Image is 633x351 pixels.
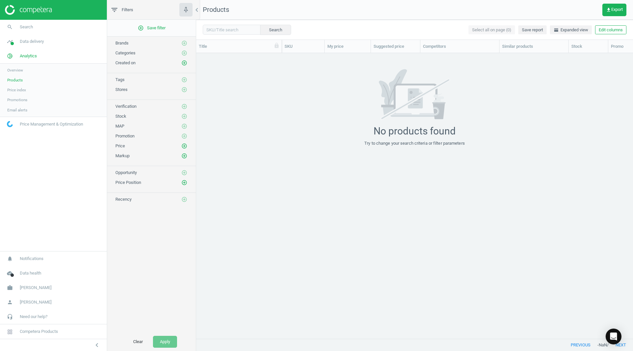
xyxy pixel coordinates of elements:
i: person [4,296,16,308]
button: Save report [518,25,547,35]
i: add_circle_outline [181,133,187,139]
button: add_circle_outline [181,50,188,56]
span: Select all on page (0) [472,27,511,33]
span: Recency [115,197,132,202]
button: add_circle_outline [181,123,188,130]
button: Clear [126,336,150,348]
button: add_circle_outline [181,76,188,83]
span: Filters [122,7,133,13]
i: horizontal_split [554,27,559,33]
i: get_app [606,7,611,13]
span: Notifications [20,256,44,262]
i: add_circle_outline [181,170,187,176]
input: SKU/Title search [203,25,260,35]
span: Save report [522,27,543,33]
button: Edit columns [595,25,626,35]
span: - NaN [597,342,607,348]
button: add_circle_outlineSave filter [107,21,196,35]
i: work [4,281,16,294]
span: Save filter [138,25,166,31]
i: add_circle_outline [181,113,187,119]
span: [PERSON_NAME] [20,299,51,305]
span: Price Management & Optimization [20,121,83,127]
button: Select all on page (0) [468,25,515,35]
i: add_circle_outline [181,196,187,202]
i: add_circle_outline [181,123,187,129]
button: add_circle_outline [181,86,188,93]
i: add_circle_outline [181,180,187,186]
div: Try to change your search criteria or filter parameters [364,140,465,146]
span: Promotions [7,97,27,102]
span: Price index [7,87,26,93]
span: Brands [115,41,129,45]
button: chevron_left [89,341,105,349]
i: cloud_done [4,267,16,279]
button: add_circle_outline [181,40,188,46]
button: add_circle_outline [181,103,188,110]
span: MAP [115,124,124,129]
i: timeline [4,35,16,48]
button: get_appExport [602,4,626,16]
span: Competera Products [20,329,58,335]
button: add_circle_outline [181,196,188,203]
i: add_circle_outline [181,50,187,56]
i: pie_chart_outlined [4,50,16,62]
span: Overview [7,68,23,73]
span: Products [7,77,23,83]
span: Stores [115,87,128,92]
span: Opportunity [115,170,137,175]
i: add_circle_outline [181,77,187,83]
button: add_circle_outline [181,179,188,186]
button: add_circle_outline [181,143,188,149]
span: Products [203,6,229,14]
span: Stock [115,114,126,119]
span: Markup [115,153,130,158]
span: Data delivery [20,39,44,44]
div: Suggested price [374,44,417,49]
span: Expanded view [554,27,588,33]
i: add_circle_outline [181,60,187,66]
i: notifications [4,252,16,265]
i: add_circle_outline [138,25,144,31]
button: Apply [153,336,177,348]
i: add_circle_outline [181,40,187,46]
i: search [4,21,16,33]
img: 7171a7ce662e02b596aeec34d53f281b.svg [366,69,463,120]
div: Stock [571,44,605,49]
i: filter_list [110,6,118,14]
div: Competitors [423,44,497,49]
span: [PERSON_NAME] [20,285,51,291]
span: Need our help? [20,314,47,320]
img: wGWNvw8QSZomAAAAABJRU5ErkJggg== [7,121,13,127]
span: Price Position [115,180,141,185]
button: add_circle_outline [181,60,188,66]
span: Verification [115,104,136,109]
div: No products found [374,125,456,137]
i: chevron_left [93,341,101,349]
button: add_circle_outline [181,153,188,159]
span: / [607,342,609,348]
div: My price [327,44,368,49]
span: Created on [115,60,136,65]
span: Promotion [115,133,135,138]
i: add_circle_outline [181,143,187,149]
button: previous [564,339,597,351]
div: Open Intercom Messenger [606,329,621,344]
span: Data health [20,270,41,276]
div: Similar products [502,44,566,49]
span: Search [20,24,33,30]
button: add_circle_outline [181,133,188,139]
button: next [609,339,633,351]
span: Categories [115,50,136,55]
div: grid [196,53,633,334]
span: Tags [115,77,125,82]
div: SKU [285,44,322,49]
div: Title [199,44,279,49]
i: chevron_left [193,6,201,14]
span: Analytics [20,53,37,59]
i: add_circle_outline [181,87,187,93]
button: Search [260,25,291,35]
button: add_circle_outline [181,169,188,176]
i: add_circle_outline [181,103,187,109]
img: ajHJNr6hYgQAAAAASUVORK5CYII= [5,5,52,15]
